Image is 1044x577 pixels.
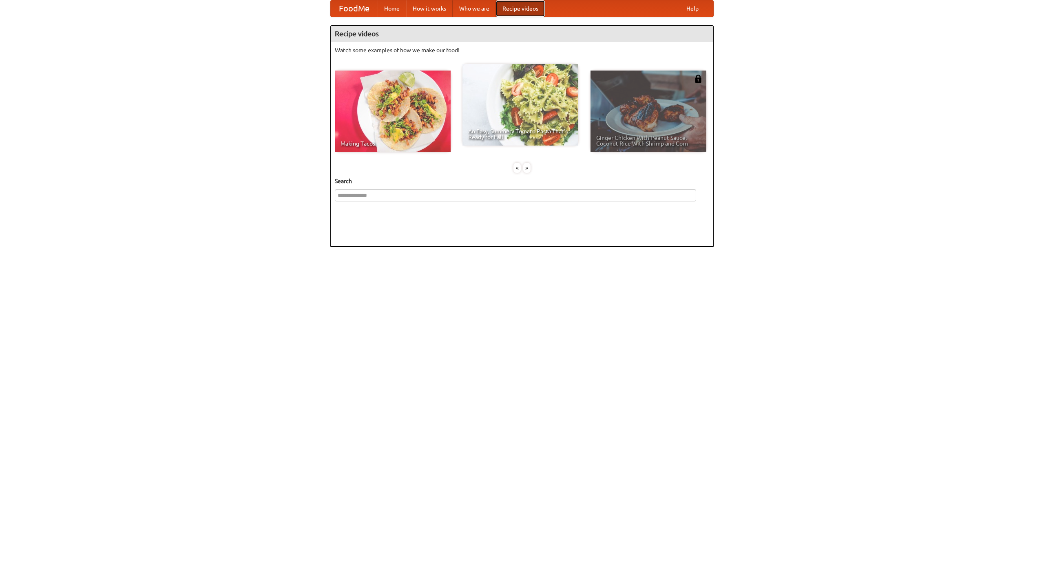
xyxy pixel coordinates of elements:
div: » [523,163,531,173]
a: Making Tacos [335,71,451,152]
img: 483408.png [694,75,702,83]
p: Watch some examples of how we make our food! [335,46,709,54]
h5: Search [335,177,709,185]
span: An Easy, Summery Tomato Pasta That's Ready for Fall [468,128,573,140]
a: Home [378,0,406,17]
a: FoodMe [331,0,378,17]
span: Making Tacos [341,141,445,146]
h4: Recipe videos [331,26,713,42]
a: An Easy, Summery Tomato Pasta That's Ready for Fall [462,64,578,146]
div: « [513,163,521,173]
a: Recipe videos [496,0,545,17]
a: Who we are [453,0,496,17]
a: How it works [406,0,453,17]
a: Help [680,0,705,17]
